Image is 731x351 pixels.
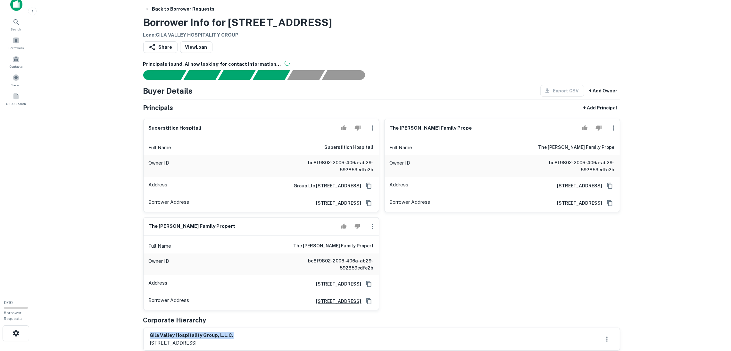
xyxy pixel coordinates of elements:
a: SREO Search [2,90,30,107]
span: Contacts [10,64,22,69]
p: Address [149,279,168,289]
span: Search [11,27,21,32]
p: Full Name [390,144,412,151]
p: Address [149,181,168,191]
div: Your request is received and processing... [183,70,221,80]
button: Reject [593,122,604,134]
p: [STREET_ADDRESS] [150,339,234,347]
a: [STREET_ADDRESS] [311,200,361,207]
div: Sending borrower request to AI... [136,70,184,80]
h6: the [PERSON_NAME] family propert [294,242,374,250]
p: Full Name [149,242,171,250]
span: Borrowers [8,45,24,50]
button: + Add Principal [581,102,620,114]
h6: gila valley hospitality group, l.l.c. [150,332,234,339]
span: 0 / 10 [4,300,13,305]
a: [STREET_ADDRESS] [552,182,602,189]
button: Share [143,41,178,53]
h6: superstition hospitali [325,144,374,151]
div: AI fulfillment process complete. [322,70,373,80]
button: Back to Borrower Requests [142,3,217,15]
span: Borrower Requests [4,311,22,321]
div: Principals found, AI now looking for contact information... [253,70,290,80]
h6: superstition hospitali [149,124,202,132]
div: Documents found, AI parsing details... [218,70,255,80]
h5: Principals [143,103,173,113]
p: Owner ID [390,159,411,173]
h6: bc8f9802-2006-406a-ab29-592859edfe2b [297,257,374,271]
button: Reject [352,220,363,233]
button: + Add Owner [587,85,620,97]
p: Borrower Address [149,296,189,306]
button: Copy Address [364,296,374,306]
h6: the [PERSON_NAME] family prope [390,124,472,132]
a: Contacts [2,53,30,70]
h5: Corporate Hierarchy [143,315,206,325]
a: Saved [2,72,30,89]
h4: Buyer Details [143,85,193,97]
p: Owner ID [149,257,170,271]
button: Accept [338,220,349,233]
h6: Loan : GILA VALLEY HOSPITALITY GROUP [143,31,332,39]
button: Copy Address [605,181,615,191]
h6: bc8f9802-2006-406a-ab29-592859edfe2b [538,159,615,173]
button: Copy Address [364,279,374,289]
a: [STREET_ADDRESS] [311,280,361,287]
h6: the [PERSON_NAME] family propert [149,223,236,230]
a: ViewLoan [180,41,212,53]
p: Address [390,181,409,191]
h6: Principals found, AI now looking for contact information... [143,61,620,68]
h6: bc8f9802-2006-406a-ab29-592859edfe2b [297,159,374,173]
button: Copy Address [605,198,615,208]
p: Borrower Address [149,198,189,208]
p: Owner ID [149,159,170,173]
span: SREO Search [6,101,26,106]
button: Reject [352,122,363,134]
p: Full Name [149,144,171,151]
a: Group Llc [STREET_ADDRESS] [289,182,361,189]
a: Borrowers [2,34,30,52]
button: Copy Address [364,181,374,191]
span: Saved [12,82,21,88]
a: [STREET_ADDRESS] [552,200,602,207]
iframe: Chat Widget [699,300,731,330]
p: Borrower Address [390,198,430,208]
button: Accept [579,122,590,134]
button: Accept [338,122,349,134]
h6: the [PERSON_NAME] family prope [538,144,615,151]
a: Search [2,16,30,33]
div: Principals found, still searching for contact information. This may take time... [287,70,325,80]
a: [STREET_ADDRESS] [311,298,361,305]
h3: Borrower Info for [STREET_ADDRESS] [143,15,332,30]
button: Copy Address [364,198,374,208]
